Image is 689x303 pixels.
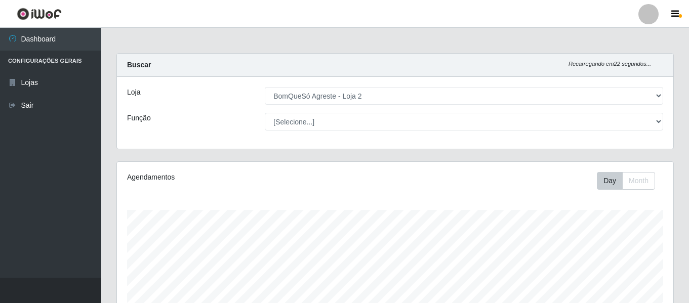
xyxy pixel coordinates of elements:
[622,172,655,190] button: Month
[127,87,140,98] label: Loja
[597,172,623,190] button: Day
[569,61,651,67] i: Recarregando em 22 segundos...
[127,61,151,69] strong: Buscar
[597,172,655,190] div: First group
[127,113,151,123] label: Função
[17,8,62,20] img: CoreUI Logo
[127,172,342,183] div: Agendamentos
[597,172,663,190] div: Toolbar with button groups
